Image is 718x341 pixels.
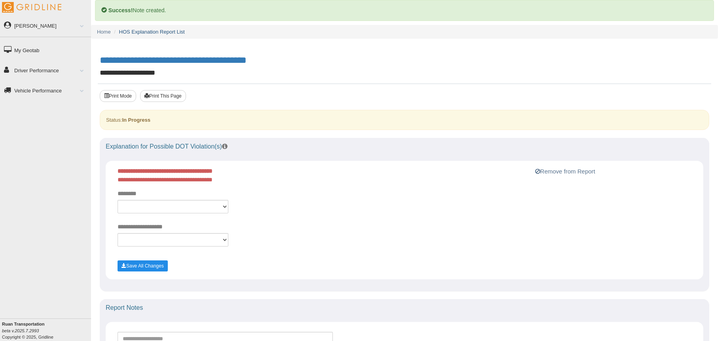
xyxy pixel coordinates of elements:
[118,260,168,271] button: Save
[100,299,709,317] div: Report Notes
[100,90,136,102] button: Print Mode
[533,167,598,176] button: Remove from Report
[2,322,45,326] b: Ruan Transportation
[140,90,186,102] button: Print This Page
[100,110,709,130] div: Status:
[119,29,185,35] a: HOS Explanation Report List
[2,321,91,340] div: Copyright © 2025, Gridline
[100,138,709,155] div: Explanation for Possible DOT Violation(s)
[122,117,150,123] strong: In Progress
[108,7,133,13] b: Success!
[2,2,61,13] img: Gridline
[2,328,39,333] i: beta v.2025.7.2993
[97,29,111,35] a: Home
